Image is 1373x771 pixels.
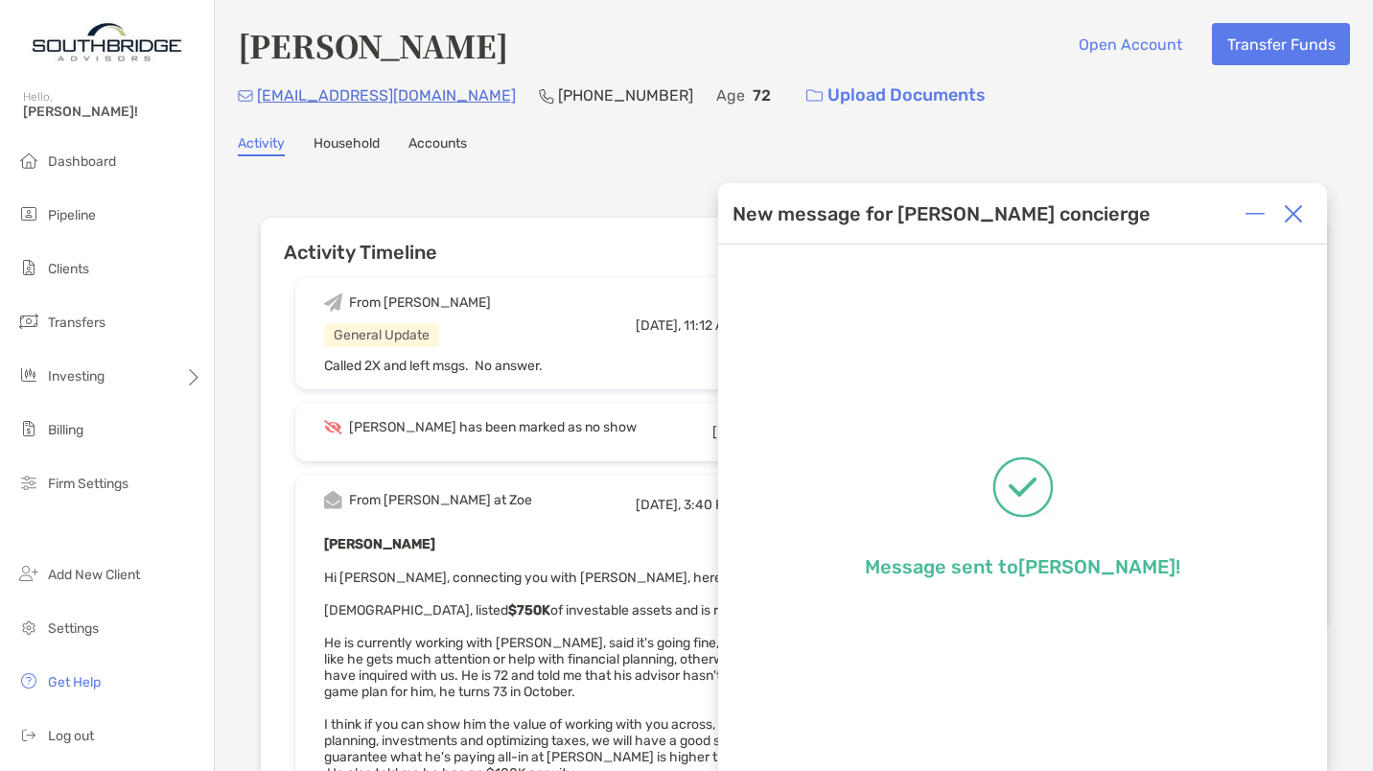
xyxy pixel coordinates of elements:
a: Household [314,135,380,156]
img: firm-settings icon [17,471,40,494]
span: [DATE], [636,497,681,513]
span: Firm Settings [48,476,128,492]
img: Event icon [324,420,342,434]
img: get-help icon [17,669,40,692]
strong: $750K [508,602,550,619]
p: [PHONE_NUMBER] [558,83,693,107]
span: Log out [48,728,94,744]
button: Open Account [1063,23,1197,65]
img: clients icon [17,256,40,279]
img: Email Icon [238,90,253,102]
img: investing icon [17,363,40,386]
span: [DATE], [636,317,681,334]
img: Message successfully sent [992,456,1054,518]
img: settings icon [17,616,40,639]
button: Transfer Funds [1212,23,1350,65]
span: Transfers [48,315,105,331]
span: Add New Client [48,567,140,583]
a: Accounts [408,135,467,156]
img: Event icon [324,293,342,312]
div: From [PERSON_NAME] at Zoe [349,492,532,508]
img: transfers icon [17,310,40,333]
p: 72 [753,83,771,107]
span: [PERSON_NAME]! [23,104,202,120]
img: Event icon [324,491,342,509]
span: Billing [48,422,83,438]
img: Close [1284,204,1303,223]
span: Settings [48,620,99,637]
h4: [PERSON_NAME] [238,23,508,67]
span: Called 2X and left msgs. No answer. [324,358,543,374]
div: From [PERSON_NAME] [349,294,491,311]
span: 11:12 AM ED [684,317,755,334]
span: Investing [48,368,105,385]
img: button icon [806,89,823,103]
div: General Update [324,323,439,347]
b: [PERSON_NAME] [324,536,435,552]
span: Clients [48,261,89,277]
img: dashboard icon [17,149,40,172]
p: Age [716,83,745,107]
h6: Activity Timeline [261,218,895,264]
a: Activity [238,135,285,156]
img: Expand or collapse [1245,204,1265,223]
div: New message for [PERSON_NAME] concierge [733,202,1151,225]
span: Dashboard [48,153,116,170]
span: [DATE], [712,424,757,440]
img: pipeline icon [17,202,40,225]
div: [PERSON_NAME] has been marked as no show [349,419,637,435]
img: Zoe Logo [23,8,191,77]
p: [EMAIL_ADDRESS][DOMAIN_NAME] [257,83,516,107]
img: Phone Icon [539,88,554,104]
p: Message sent to [PERSON_NAME] ! [865,555,1180,578]
img: logout icon [17,723,40,746]
img: billing icon [17,417,40,440]
span: Get Help [48,674,101,690]
a: Upload Documents [794,75,998,116]
img: add_new_client icon [17,562,40,585]
span: Pipeline [48,207,96,223]
span: 3:40 PM ED [684,497,755,513]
